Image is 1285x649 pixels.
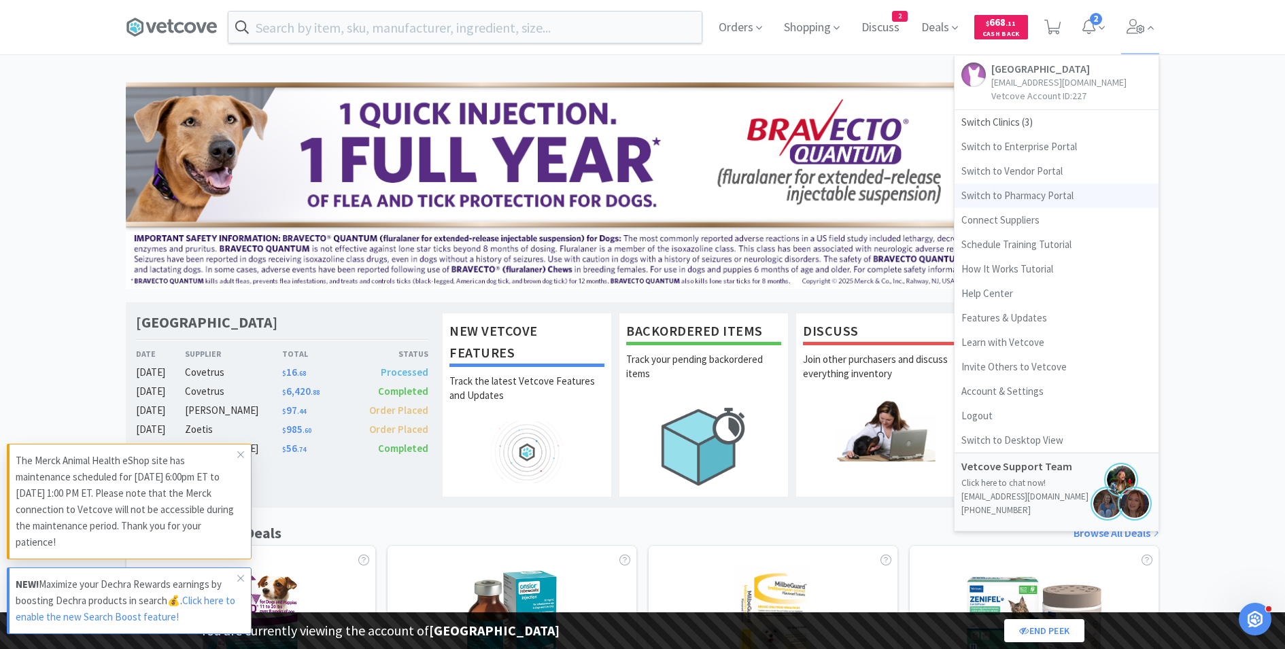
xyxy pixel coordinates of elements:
[282,445,286,454] span: $
[136,421,185,438] div: [DATE]
[282,369,286,378] span: $
[626,320,781,345] h1: Backordered Items
[201,620,560,642] p: You are currently viewing the account of
[297,445,306,454] span: . 74
[185,383,282,400] div: Covetrus
[136,440,185,457] div: [DATE]
[429,622,560,639] strong: [GEOGRAPHIC_DATA]
[626,400,781,493] img: hero_backorders.png
[136,347,185,360] div: Date
[955,183,1159,208] a: Switch to Pharmacy Portal
[185,364,282,381] div: Covetrus
[955,379,1159,404] a: Account & Settings
[1004,619,1084,642] a: End Peek
[955,428,1159,453] a: Switch to Desktop View
[955,110,1159,135] span: Switch Clinics ( 3 )
[378,385,428,398] span: Completed
[442,313,612,497] a: New Vetcove FeaturesTrack the latest Vetcove Features and Updates
[893,12,907,21] span: 2
[955,135,1159,159] a: Switch to Enterprise Portal
[803,320,958,345] h1: Discuss
[311,388,320,397] span: . 88
[955,232,1159,257] a: Schedule Training Tutorial
[378,442,428,455] span: Completed
[282,366,306,379] span: 16
[136,440,428,457] a: [DATE][PERSON_NAME]$56.74Completed
[961,504,1152,517] p: [PHONE_NUMBER]
[136,402,428,419] a: [DATE][PERSON_NAME]$97.44Order Placed
[16,576,237,625] p: Maximize your Dechra Rewards earnings by boosting Dechra products in search💰.
[991,63,1127,75] h5: [GEOGRAPHIC_DATA]
[991,75,1127,89] p: [EMAIL_ADDRESS][DOMAIN_NAME]
[282,347,356,360] div: Total
[381,366,428,379] span: Processed
[955,281,1159,306] a: Help Center
[856,22,905,34] a: Discuss2
[955,56,1159,110] a: [GEOGRAPHIC_DATA][EMAIL_ADDRESS][DOMAIN_NAME]Vetcove Account ID:227
[1104,463,1138,497] img: jennifer.png
[136,383,428,400] a: [DATE]Covetrus$6,420.88Completed
[1239,603,1271,635] iframe: Intercom live chat
[185,440,282,457] div: [PERSON_NAME]
[449,374,604,421] p: Track the latest Vetcove Features and Updates
[955,306,1159,330] a: Features & Updates
[126,82,1159,289] img: 3ffb5edee65b4d9ab6d7b0afa510b01f.jpg
[136,402,185,419] div: [DATE]
[961,490,1152,504] p: [EMAIL_ADDRESS][DOMAIN_NAME]
[1074,525,1159,542] a: Browse All Deals
[986,19,989,28] span: $
[282,407,286,416] span: $
[185,421,282,438] div: Zoetis
[355,347,428,360] div: Status
[619,313,789,497] a: Backordered ItemsTrack your pending backordered items
[136,364,428,381] a: [DATE]Covetrus$16.68Processed
[955,159,1159,183] a: Switch to Vendor Portal
[986,16,1016,29] span: 668
[16,578,39,591] strong: NEW!
[297,407,306,416] span: . 44
[955,208,1159,232] a: Connect Suppliers
[303,426,311,435] span: . 60
[185,402,282,419] div: [PERSON_NAME]
[136,364,185,381] div: [DATE]
[282,388,286,397] span: $
[282,426,286,435] span: $
[803,352,958,400] p: Join other purchasers and discuss everything inventory
[974,9,1028,46] a: $668.11Cash Back
[955,404,1159,428] a: Logout
[185,347,282,360] div: Supplier
[136,421,428,438] a: [DATE]Zoetis$985.60Order Placed
[449,421,604,483] img: hero_feature_roadmap.png
[955,330,1159,355] a: Learn with Vetcove
[803,400,958,461] img: hero_discuss.png
[449,320,604,367] h1: New Vetcove Features
[228,12,702,43] input: Search by item, sku, manufacturer, ingredient, size...
[1090,13,1102,25] span: 2
[282,423,311,436] span: 985
[961,477,1046,489] a: Click here to chat now!
[955,355,1159,379] a: Invite Others to Vetcove
[961,460,1097,473] h5: Vetcove Support Team
[136,313,277,332] h1: [GEOGRAPHIC_DATA]
[991,89,1127,103] p: Vetcove Account ID: 227
[369,423,428,436] span: Order Placed
[282,442,306,455] span: 56
[297,369,306,378] span: . 68
[955,257,1159,281] a: How It Works Tutorial
[626,352,781,400] p: Track your pending backordered items
[16,453,237,550] p: The Merck Animal Health eShop site has maintenance scheduled for [DATE] 6:00pm ET to [DATE] 1:00 ...
[795,313,965,497] a: DiscussJoin other purchasers and discuss everything inventory
[1091,487,1125,521] img: ksen.png
[982,31,1020,39] span: Cash Back
[1006,19,1016,28] span: . 11
[136,383,185,400] div: [DATE]
[282,404,306,417] span: 97
[1118,487,1152,521] img: jules.png
[282,385,320,398] span: 6,420
[369,404,428,417] span: Order Placed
